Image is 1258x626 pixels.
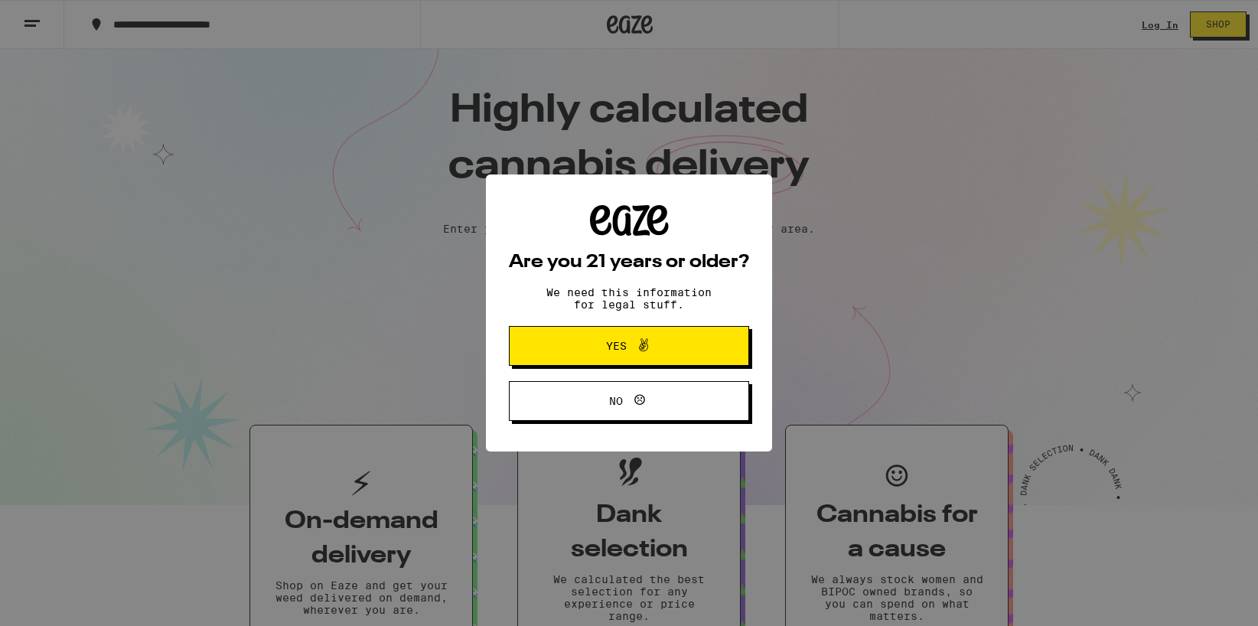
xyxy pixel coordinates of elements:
[609,396,623,406] span: No
[533,286,725,311] p: We need this information for legal stuff.
[509,253,749,272] h2: Are you 21 years or older?
[606,341,627,351] span: Yes
[509,381,749,421] button: No
[509,326,749,366] button: Yes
